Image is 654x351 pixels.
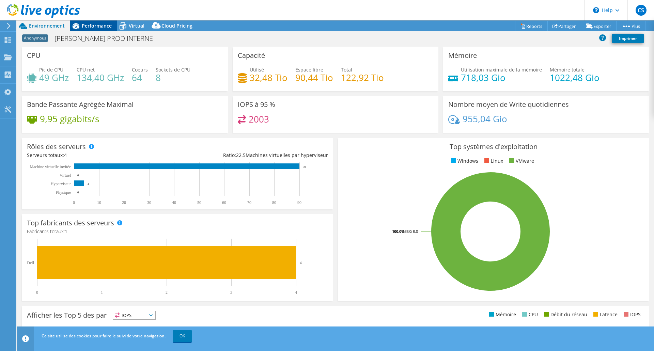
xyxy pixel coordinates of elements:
[247,200,251,205] text: 70
[97,200,101,205] text: 10
[230,290,232,295] text: 3
[56,190,71,195] text: Physique
[129,22,144,29] span: Virtual
[36,290,38,295] text: 0
[295,74,333,81] h4: 90,44 Tio
[461,74,542,81] h4: 718,03 Gio
[295,290,297,295] text: 4
[343,143,644,150] h3: Top systèmes d'exploitation
[300,260,302,265] text: 4
[616,21,645,31] a: Plus
[461,66,542,73] span: Utilisation maximale de la mémoire
[297,200,301,205] text: 90
[612,34,644,43] a: Imprimer
[64,152,67,158] span: 4
[51,181,71,186] text: Hyperviseur
[448,52,477,59] h3: Mémoire
[27,52,41,59] h3: CPU
[27,101,134,108] h3: Bande Passante Agrégée Maximal
[173,330,192,342] a: OK
[77,66,95,73] span: CPU net
[550,74,599,81] h4: 1022,48 Gio
[30,164,71,169] tspan: Machine virtuelle invitée
[60,173,71,178] text: Virtuel
[238,101,275,108] h3: IOPS à 95 %
[463,115,507,123] h4: 955,04 Gio
[77,191,79,194] text: 0
[405,229,418,234] tspan: ESXi 8.0
[238,52,265,59] h3: Capacité
[249,115,269,123] h4: 2003
[29,22,65,29] span: Environnement
[392,229,405,234] tspan: 100.0%
[77,174,79,177] text: 0
[483,157,503,165] li: Linux
[448,101,569,108] h3: Nombre moyen de Write quotidiennes
[42,333,166,339] span: Ce site utilise des cookies pour faire le suivi de votre navigation.
[27,151,177,159] div: Serveurs totaux:
[581,21,617,31] a: Exporter
[156,66,190,73] span: Sockets de CPU
[113,311,155,319] span: IOPS
[197,200,201,205] text: 50
[161,22,192,29] span: Cloud Pricing
[341,74,384,81] h4: 122,92 Tio
[65,228,67,235] span: 1
[222,200,226,205] text: 60
[156,74,190,81] h4: 8
[39,66,63,73] span: Pic de CPU
[550,66,585,73] span: Mémoire totale
[77,74,124,81] h4: 134,40 GHz
[177,151,328,159] div: Ratio: Machines virtuelles par hyperviseur
[272,200,276,205] text: 80
[73,200,75,205] text: 0
[132,74,148,81] h4: 64
[27,219,114,227] h3: Top fabricants des serveurs
[520,311,538,318] li: CPU
[547,21,581,31] a: Partager
[250,74,287,81] h4: 32,48 Tio
[487,311,516,318] li: Mémoire
[172,200,176,205] text: 40
[101,290,103,295] text: 1
[82,22,112,29] span: Performance
[250,66,264,73] span: Utilisé
[508,157,534,165] li: VMware
[303,165,306,169] text: 90
[515,21,548,31] a: Reports
[132,66,148,73] span: Coeurs
[295,66,323,73] span: Espace libre
[122,200,126,205] text: 20
[593,7,599,13] svg: \n
[88,182,89,186] text: 4
[449,157,478,165] li: Windows
[40,115,99,123] h4: 9,95 gigabits/s
[636,5,647,16] span: CS
[27,143,86,150] h3: Rôles des serveurs
[166,290,168,295] text: 2
[27,228,328,235] h4: Fabricants totaux:
[39,74,69,81] h4: 49 GHz
[22,34,48,42] span: Anonymous
[51,35,163,42] h1: [PERSON_NAME] PROD INTERNE
[592,311,618,318] li: Latence
[27,260,34,265] text: Dell
[341,66,352,73] span: Total
[542,311,587,318] li: Débit du réseau
[622,311,641,318] li: IOPS
[236,152,246,158] span: 22.5
[147,200,151,205] text: 30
